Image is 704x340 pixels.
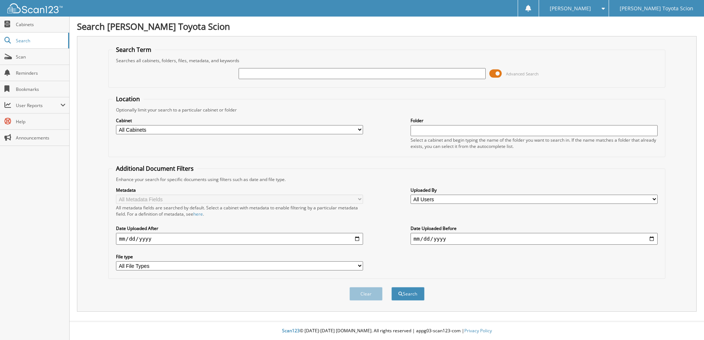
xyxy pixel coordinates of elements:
[411,187,658,193] label: Uploaded By
[7,3,63,13] img: scan123-logo-white.svg
[16,38,64,44] span: Search
[112,46,155,54] legend: Search Term
[112,176,661,183] div: Enhance your search for specific documents using filters such as date and file type.
[411,137,658,149] div: Select a cabinet and begin typing the name of the folder you want to search in. If the name match...
[16,70,66,76] span: Reminders
[16,86,66,92] span: Bookmarks
[112,57,661,64] div: Searches all cabinets, folders, files, metadata, and keywords
[77,20,697,32] h1: Search [PERSON_NAME] Toyota Scion
[16,118,66,125] span: Help
[349,287,383,301] button: Clear
[116,254,363,260] label: File type
[112,107,661,113] div: Optionally limit your search to a particular cabinet or folder
[16,135,66,141] span: Announcements
[112,164,197,173] legend: Additional Document Filters
[70,322,704,340] div: © [DATE]-[DATE] [DOMAIN_NAME]. All rights reserved | appg03-scan123-com |
[116,117,363,124] label: Cabinet
[116,225,363,231] label: Date Uploaded After
[116,187,363,193] label: Metadata
[506,71,539,77] span: Advanced Search
[411,117,658,124] label: Folder
[391,287,425,301] button: Search
[112,95,144,103] legend: Location
[16,102,60,109] span: User Reports
[16,54,66,60] span: Scan
[411,233,658,245] input: end
[464,327,492,334] a: Privacy Policy
[193,211,203,217] a: here
[550,6,591,11] span: [PERSON_NAME]
[411,225,658,231] label: Date Uploaded Before
[116,205,363,217] div: All metadata fields are searched by default. Select a cabinet with metadata to enable filtering b...
[620,6,693,11] span: [PERSON_NAME] Toyota Scion
[116,233,363,245] input: start
[16,21,66,28] span: Cabinets
[282,327,300,334] span: Scan123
